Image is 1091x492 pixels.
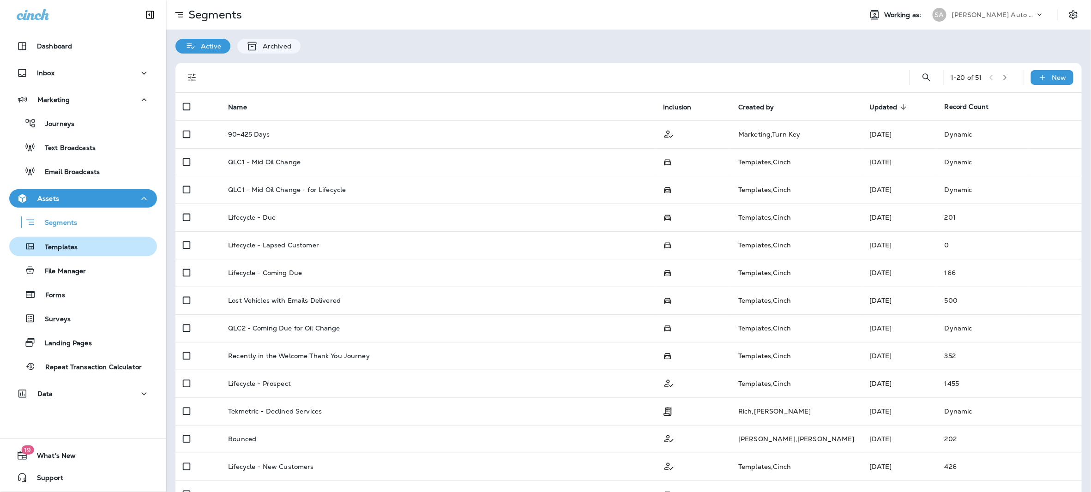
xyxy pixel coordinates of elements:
[185,8,242,22] p: Segments
[731,314,862,342] td: Templates , Cinch
[731,370,862,397] td: Templates , Cinch
[937,120,1082,148] td: Dynamic
[228,103,259,111] span: Name
[9,37,157,55] button: Dashboard
[917,68,936,87] button: Search Segments
[862,397,937,425] td: [DATE]
[663,240,672,249] span: Possession
[9,333,157,352] button: Landing Pages
[228,352,370,360] p: Recently in the Welcome Thank You Journey
[731,397,862,425] td: Rich , [PERSON_NAME]
[663,268,672,276] span: Possession
[862,176,937,204] td: [DATE]
[862,370,937,397] td: [DATE]
[937,370,1082,397] td: 1455
[9,237,157,256] button: Templates
[36,120,74,129] p: Journeys
[731,425,862,453] td: [PERSON_NAME] , [PERSON_NAME]
[731,342,862,370] td: Templates , Cinch
[731,453,862,480] td: Templates , Cinch
[228,131,270,138] p: 90-425 Days
[937,204,1082,231] td: 201
[862,342,937,370] td: [DATE]
[937,314,1082,342] td: Dynamic
[933,8,946,22] div: SA
[228,324,340,332] p: QLC2 - Coming Due for Oil Change
[862,259,937,287] td: [DATE]
[228,269,302,276] p: Lifecycle - Coming Due
[731,231,862,259] td: Templates , Cinch
[9,261,157,280] button: File Manager
[9,384,157,403] button: Data
[862,148,937,176] td: [DATE]
[36,339,92,348] p: Landing Pages
[9,212,157,232] button: Segments
[258,42,291,50] p: Archived
[731,148,862,176] td: Templates , Cinch
[36,363,142,372] p: Repeat Transaction Calculator
[663,213,672,221] span: Possession
[862,287,937,314] td: [DATE]
[731,176,862,204] td: Templates , Cinch
[37,195,59,202] p: Assets
[862,231,937,259] td: [DATE]
[663,351,672,360] span: Possession
[28,452,76,463] span: What's New
[937,259,1082,287] td: 166
[137,6,163,24] button: Collapse Sidebar
[663,434,675,442] span: Customer Only
[9,468,157,487] button: Support
[937,148,1082,176] td: Dynamic
[937,425,1082,453] td: 202
[9,114,157,133] button: Journeys
[196,42,221,50] p: Active
[9,189,157,208] button: Assets
[937,397,1082,425] td: Dynamic
[228,380,291,387] p: Lifecycle - Prospect
[228,214,276,221] p: Lifecycle - Due
[945,102,989,111] span: Record Count
[228,241,319,249] p: Lifecycle - Lapsed Customer
[9,357,157,376] button: Repeat Transaction Calculator
[228,463,314,470] p: Lifecycle - New Customers
[36,168,100,177] p: Email Broadcasts
[869,103,910,111] span: Updated
[952,11,1035,18] p: [PERSON_NAME] Auto Service & Tire Pros
[183,68,201,87] button: Filters
[36,291,65,300] p: Forms
[37,390,53,397] p: Data
[937,231,1082,259] td: 0
[9,446,157,465] button: 19What's New
[228,186,346,193] p: QLC1 - Mid Oil Change - for Lifecycle
[663,129,675,138] span: Customer Only
[1052,74,1067,81] p: New
[663,378,675,387] span: Customer Only
[663,157,672,166] span: Possession
[862,425,937,453] td: [DATE]
[869,103,898,111] span: Updated
[37,69,54,77] p: Inbox
[9,285,157,304] button: Forms
[9,90,157,109] button: Marketing
[663,462,675,470] span: Customer Only
[862,314,937,342] td: [DATE]
[28,474,63,485] span: Support
[731,259,862,287] td: Templates , Cinch
[21,445,34,455] span: 19
[9,162,157,181] button: Email Broadcasts
[663,103,703,111] span: Inclusion
[228,408,322,415] p: Tekmetric - Declined Services
[36,144,96,153] p: Text Broadcasts
[862,204,937,231] td: [DATE]
[862,453,937,480] td: [DATE]
[36,219,77,228] p: Segments
[731,120,862,148] td: Marketing , Turn Key
[228,103,247,111] span: Name
[663,185,672,193] span: Possession
[937,287,1082,314] td: 500
[738,103,774,111] span: Created by
[663,324,672,332] span: Possession
[663,103,691,111] span: Inclusion
[862,120,937,148] td: [DATE]
[951,74,982,81] div: 1 - 20 of 51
